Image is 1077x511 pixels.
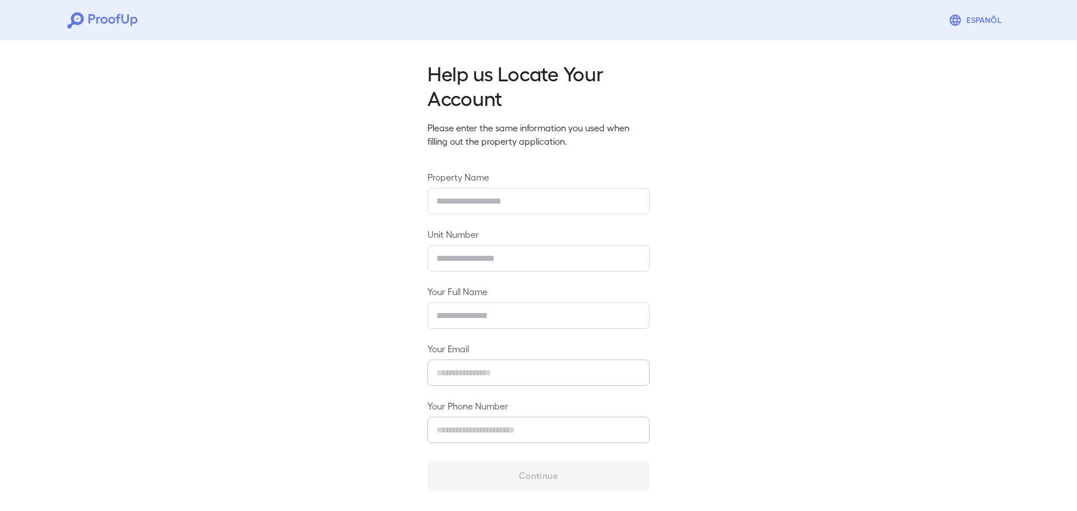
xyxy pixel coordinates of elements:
[427,61,650,110] h2: Help us Locate Your Account
[427,121,650,148] p: Please enter the same information you used when filling out the property application.
[944,9,1010,31] button: Espanõl
[427,285,650,298] label: Your Full Name
[427,171,650,183] label: Property Name
[427,228,650,241] label: Unit Number
[427,342,650,355] label: Your Email
[427,399,650,412] label: Your Phone Number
